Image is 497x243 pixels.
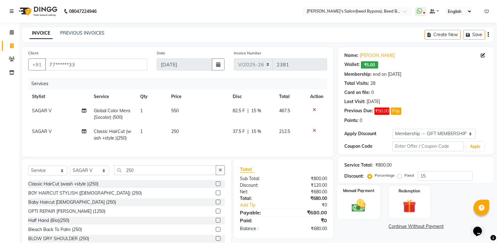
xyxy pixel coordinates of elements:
[167,90,229,104] th: Price
[399,198,420,214] img: _gift.svg
[344,61,360,69] div: Wallet:
[233,108,245,114] span: 82.5 F
[28,235,89,242] div: BLOW DRY SHOULDER (250)
[29,28,53,39] a: INVOICE
[360,117,362,124] div: 0
[283,195,332,202] div: ₹680.00
[29,78,332,90] div: Services
[45,58,147,70] input: Search by Name/Mobile/Email/Code
[344,52,358,59] div: Name:
[360,52,395,59] a: [PERSON_NAME]
[471,218,491,237] iframe: chat widget
[283,209,332,216] div: ₹680.00
[306,90,327,104] th: Action
[171,129,179,134] span: 250
[234,50,261,56] label: Invoice Number
[425,30,461,40] button: Create New
[392,141,464,151] input: Enter Offer / Coupon Code
[339,223,493,230] a: Continue Without Payment
[251,128,261,135] span: 15 %
[463,30,485,40] button: Save
[344,130,392,137] div: Apply Discount
[28,208,105,215] div: OPTI REPAIR [PERSON_NAME] (1250)
[90,90,136,104] th: Service
[375,162,392,168] div: ₹800.00
[28,226,82,233] div: Bleach Back To Palm (250)
[235,175,283,182] div: Sub Total:
[374,108,389,115] span: ₹50.00
[157,50,165,56] label: Date
[275,90,306,104] th: Total
[28,58,46,70] button: +91
[344,108,373,115] div: Previous Due:
[399,188,420,194] label: Redemption
[28,181,98,187] div: Classic HairCut (wash +style )(250)
[32,129,52,134] span: SAGAR V
[292,202,332,208] div: ₹0
[361,61,378,69] span: ₹5.00
[375,173,395,178] label: Percentage
[247,108,249,114] span: |
[171,108,179,113] span: 550
[283,189,332,195] div: ₹680.00
[344,80,369,87] div: Total Visits:
[235,225,283,232] div: Balance :
[136,90,167,104] th: Qty
[235,217,283,224] div: Paid:
[235,182,283,189] div: Discount:
[344,143,392,150] div: Coupon Code
[94,129,131,141] span: Classic HairCut (wash +style )(250)
[16,3,59,20] img: logo
[32,108,52,113] span: SAGAR V
[235,189,283,195] div: Net:
[235,195,283,202] div: Total:
[140,129,143,134] span: 1
[404,173,414,178] label: Fixed
[279,108,290,113] span: 467.5
[28,190,142,196] div: BOY HAIRCUT STYLISH ([DEMOGRAPHIC_DATA]) (250)
[283,182,332,189] div: ₹120.00
[344,98,365,105] div: Last Visit:
[344,71,372,78] div: Membership:
[60,30,104,36] a: PREVIOUS INVOICES
[343,188,374,194] label: Manual Payment
[466,142,484,151] button: Apply
[28,217,69,224] div: Half Hand (Bio)(250)
[283,225,332,232] div: ₹680.00
[233,128,245,135] span: 37.5 F
[370,80,375,87] div: 28
[344,89,370,96] div: Card on file:
[247,128,249,135] span: |
[344,173,364,179] div: Discount:
[114,165,216,175] input: Search or Scan
[367,98,380,105] div: [DATE]
[279,129,290,134] span: 212.5
[140,108,143,113] span: 1
[283,175,332,182] div: ₹800.00
[344,117,358,124] div: Points:
[344,162,373,168] div: Service Total:
[240,166,254,173] span: Total
[28,199,116,206] div: Baby Haircut [DEMOGRAPHIC_DATA] (250)
[69,3,97,20] b: 08047224946
[251,108,261,114] span: 15 %
[229,90,275,104] th: Disc
[94,108,130,120] span: Global Color Mens (Socolor) (500)
[283,217,332,224] div: ₹0
[391,108,401,115] button: Pay
[235,202,292,208] a: Add Tip
[371,89,374,96] div: 0
[373,71,401,78] div: end on [DATE]
[235,209,283,216] div: Payable:
[28,90,90,104] th: Stylist
[28,50,38,56] label: Client
[347,197,370,213] img: _cash.svg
